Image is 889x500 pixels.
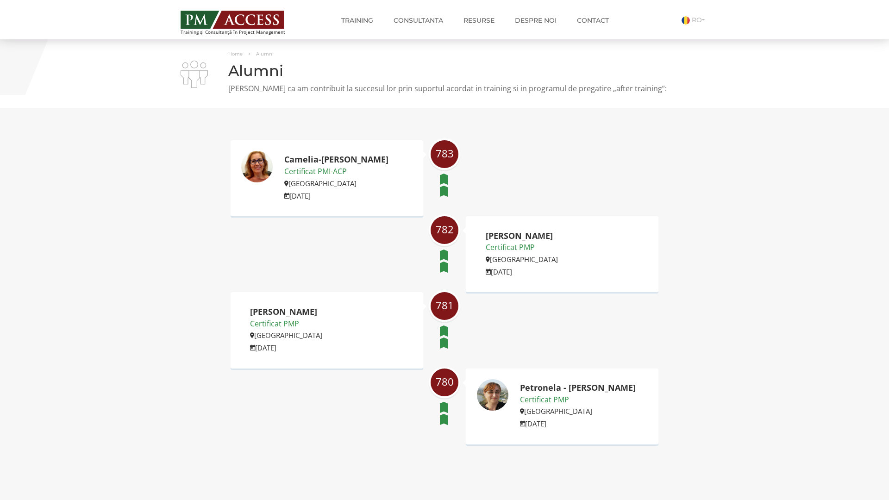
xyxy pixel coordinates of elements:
p: [GEOGRAPHIC_DATA] [486,254,558,265]
a: Resurse [457,11,501,30]
p: [GEOGRAPHIC_DATA] [520,406,636,417]
p: Certificat PMI-ACP [284,166,388,178]
img: Camelia-Elena Sava [241,150,273,183]
span: Training și Consultanță în Project Management [181,30,302,35]
a: Home [228,51,243,57]
p: [PERSON_NAME] ca am contribuit la succesul lor prin suportul acordat in training si in programul ... [181,83,708,94]
img: PM ACCESS - Echipa traineri si consultanti certificati PMP: Narciss Popescu, Mihai Olaru, Monica ... [181,11,284,29]
a: Contact [570,11,616,30]
img: Romana [682,16,690,25]
p: [DATE] [486,266,558,277]
span: 783 [431,148,458,159]
h2: [PERSON_NAME] [486,231,558,241]
p: Certificat PMP [250,318,322,330]
img: Petronela - Roxana Benea [476,379,509,411]
p: [GEOGRAPHIC_DATA] [250,330,322,341]
a: Training și Consultanță în Project Management [181,8,302,35]
h2: Camelia-[PERSON_NAME] [284,155,388,164]
h1: Alumni [181,62,708,79]
p: [DATE] [520,418,636,429]
p: Certificat PMP [520,394,636,406]
p: [DATE] [284,190,388,201]
p: [GEOGRAPHIC_DATA] [284,178,388,189]
span: 782 [431,224,458,235]
h2: Petronela - [PERSON_NAME] [520,383,636,393]
span: 780 [431,376,458,387]
a: Training [334,11,380,30]
span: 781 [431,300,458,311]
a: RO [682,16,708,24]
img: i-02.png [181,61,208,88]
p: [DATE] [250,342,322,353]
p: Certificat PMP [486,242,558,254]
h2: [PERSON_NAME] [250,307,322,317]
a: Despre noi [508,11,563,30]
span: Alumni [256,51,274,57]
a: Consultanta [387,11,450,30]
